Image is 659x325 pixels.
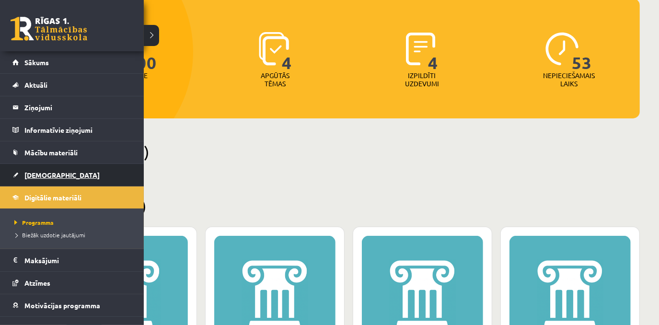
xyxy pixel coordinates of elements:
[572,32,592,71] span: 53
[12,249,132,271] a: Maksājumi
[545,32,579,66] img: icon-clock-7be60019b62300814b6bd22b8e044499b485619524d84068768e800edab66f18.svg
[24,96,132,118] legend: Ziņojumi
[24,148,78,157] span: Mācību materiāli
[24,58,49,67] span: Sākums
[12,272,132,294] a: Atzīmes
[58,142,640,161] h2: Pieejamie (0)
[11,17,87,41] a: Rīgas 1. Tālmācības vidusskola
[24,171,100,179] span: [DEMOGRAPHIC_DATA]
[12,51,132,73] a: Sākums
[24,119,132,141] legend: Informatīvie ziņojumi
[12,231,85,239] span: Biežāk uzdotie jautājumi
[282,32,292,71] span: 4
[12,74,132,96] a: Aktuāli
[12,294,132,316] a: Motivācijas programma
[24,249,132,271] legend: Maksājumi
[24,81,47,89] span: Aktuāli
[24,301,100,310] span: Motivācijas programma
[259,32,289,66] img: icon-learned-topics-4a711ccc23c960034f471b6e78daf4a3bad4a20eaf4de84257b87e66633f6470.svg
[12,219,54,226] span: Programma
[543,71,595,88] p: Nepieciešamais laiks
[12,164,132,186] a: [DEMOGRAPHIC_DATA]
[256,71,294,88] p: Apgūtās tēmas
[428,32,439,71] span: 4
[12,186,132,209] a: Digitālie materiāli
[24,279,50,287] span: Atzīmes
[12,231,134,239] a: Biežāk uzdotie jautājumi
[12,96,132,118] a: Ziņojumi
[24,193,81,202] span: Digitālie materiāli
[404,71,441,88] p: Izpildīti uzdevumi
[12,141,132,163] a: Mācību materiāli
[406,32,436,66] img: icon-completed-tasks-ad58ae20a441b2904462921112bc710f1caf180af7a3daa7317a5a94f2d26646.svg
[12,218,134,227] a: Programma
[58,197,640,215] h2: Pabeigtie (4)
[12,119,132,141] a: Informatīvie ziņojumi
